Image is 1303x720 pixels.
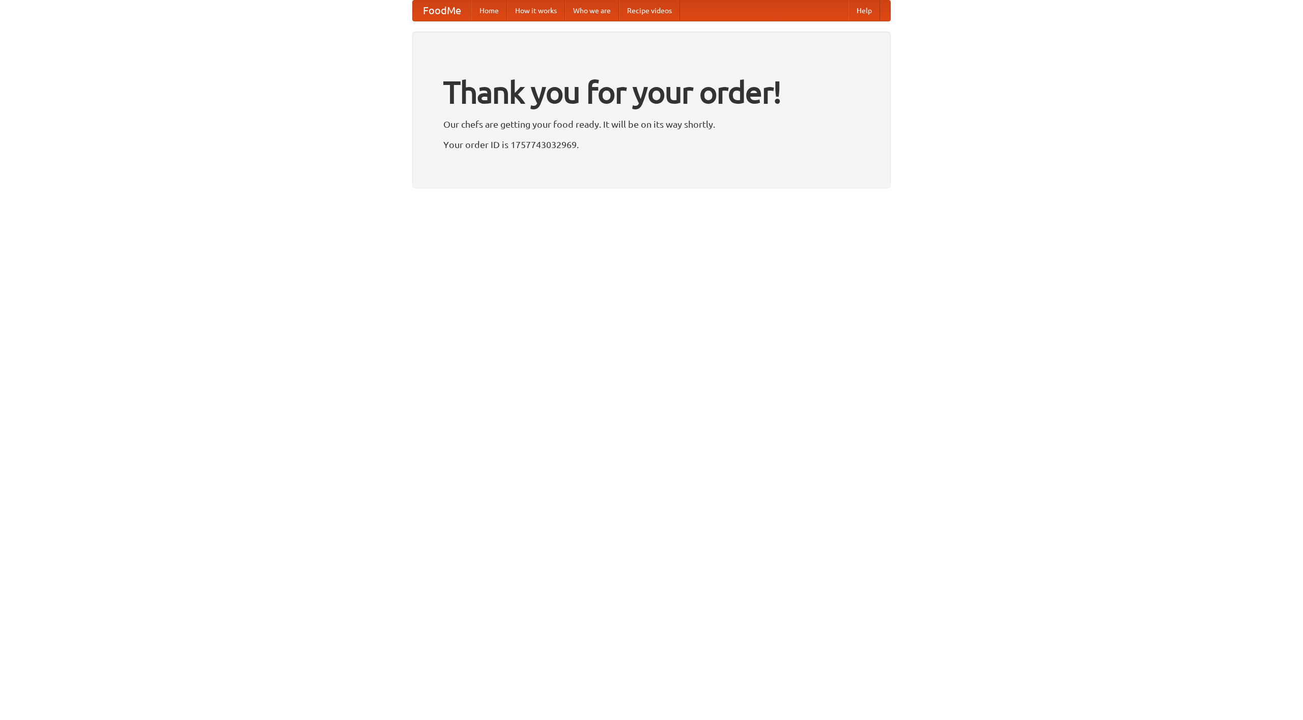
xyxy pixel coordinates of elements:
a: How it works [507,1,565,21]
a: FoodMe [413,1,471,21]
a: Recipe videos [619,1,680,21]
p: Your order ID is 1757743032969. [443,137,860,152]
a: Help [848,1,880,21]
h1: Thank you for your order! [443,68,860,117]
p: Our chefs are getting your food ready. It will be on its way shortly. [443,117,860,132]
a: Home [471,1,507,21]
a: Who we are [565,1,619,21]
